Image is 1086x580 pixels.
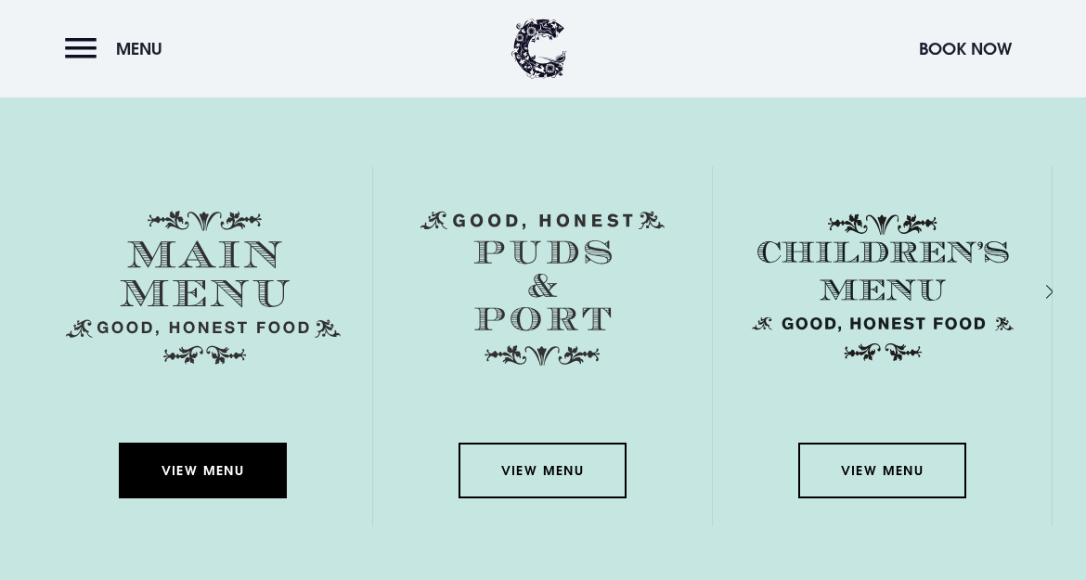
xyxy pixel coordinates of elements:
img: Menu puds and port [420,211,665,367]
img: Clandeboye Lodge [511,19,567,79]
a: View Menu [459,443,626,498]
a: View Menu [119,443,286,498]
a: View Menu [798,443,965,498]
img: Childrens Menu 1 [745,211,1020,365]
span: Menu [116,38,162,59]
img: Menu main menu [66,211,341,365]
button: Book Now [910,29,1021,69]
div: Next slide [1021,278,1039,305]
button: Menu [65,29,172,69]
